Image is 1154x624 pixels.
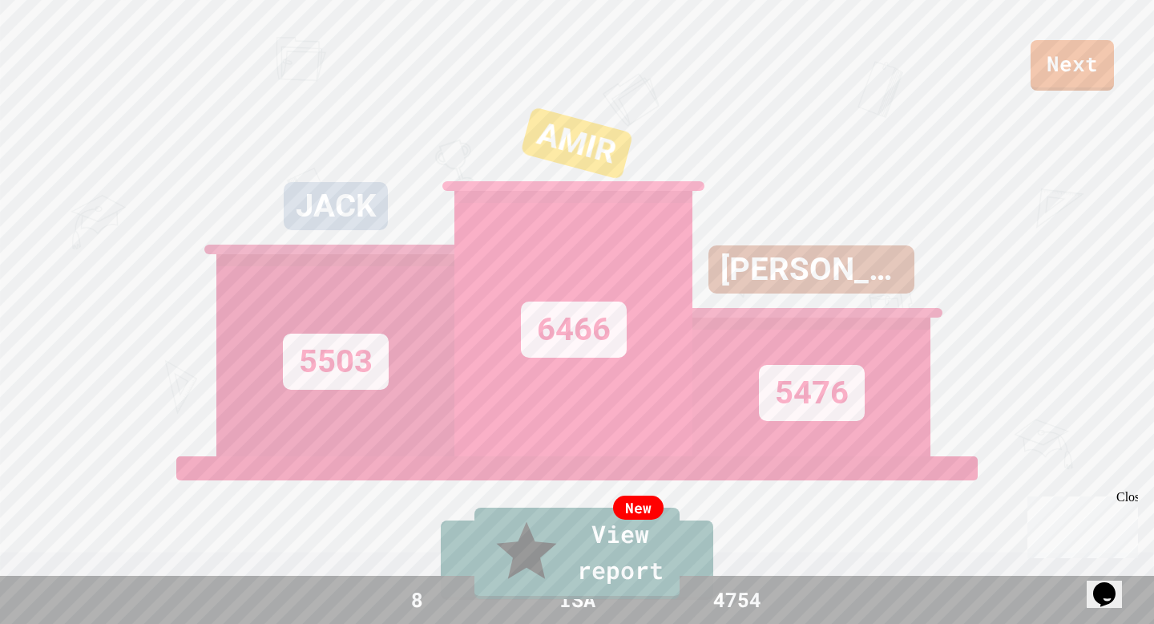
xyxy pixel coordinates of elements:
[1087,560,1138,608] iframe: chat widget
[1021,490,1138,558] iframe: chat widget
[474,508,680,599] a: View report
[283,334,389,390] div: 5503
[6,6,111,102] div: Chat with us now!Close
[521,302,627,358] div: 6466
[520,107,633,180] div: AMIR
[1031,40,1114,91] a: Next
[759,365,865,421] div: 5476
[613,496,664,520] div: New
[708,245,914,294] div: [PERSON_NAME]
[284,182,388,230] div: JACK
